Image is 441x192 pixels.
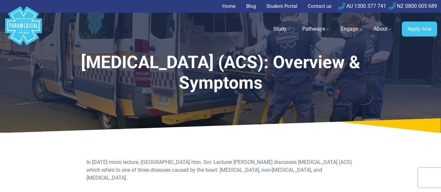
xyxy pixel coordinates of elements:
p: In [DATE] micro lecture, [GEOGRAPHIC_DATA] Hon. Snr. Lecturer [PERSON_NAME] discusses [MEDICAL_DA... [87,158,355,182]
a: Apply now [402,22,437,37]
a: Pathways [298,20,334,38]
a: Study [269,20,296,38]
a: AU 1300 377 741 [338,3,386,9]
h1: [MEDICAL_DATA] (ACS): Overview & Symptoms [58,52,383,94]
a: Australian Paramedical College [4,13,43,46]
a: NZ 0800 005 689 [389,3,437,9]
a: Engage [337,20,367,38]
a: About [370,20,397,38]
